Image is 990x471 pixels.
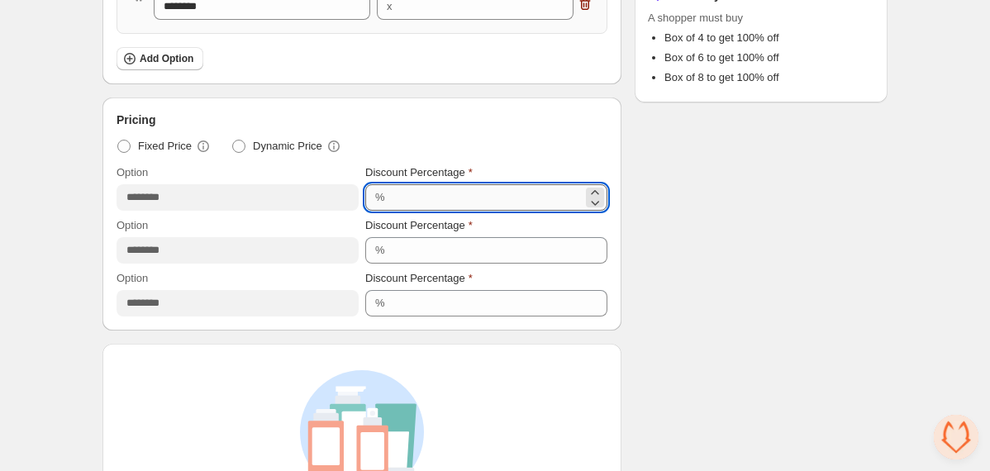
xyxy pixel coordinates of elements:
[138,138,192,155] span: Fixed Price
[375,295,385,312] div: %
[664,30,874,46] li: Box of 4 to get 100% off
[117,164,148,181] label: Option
[140,52,193,65] span: Add Option
[664,50,874,66] li: Box of 6 to get 100% off
[117,112,155,128] span: Pricing
[117,217,148,234] label: Option
[375,189,385,206] div: %
[365,164,473,181] label: Discount Percentage
[664,69,874,86] li: Box of 8 to get 100% off
[365,217,473,234] label: Discount Percentage
[253,138,322,155] span: Dynamic Price
[117,270,148,287] label: Option
[648,10,874,26] span: A shopper must buy
[934,415,978,459] a: Open chat
[117,47,203,70] button: Add Option
[365,270,473,287] label: Discount Percentage
[375,242,385,259] div: %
